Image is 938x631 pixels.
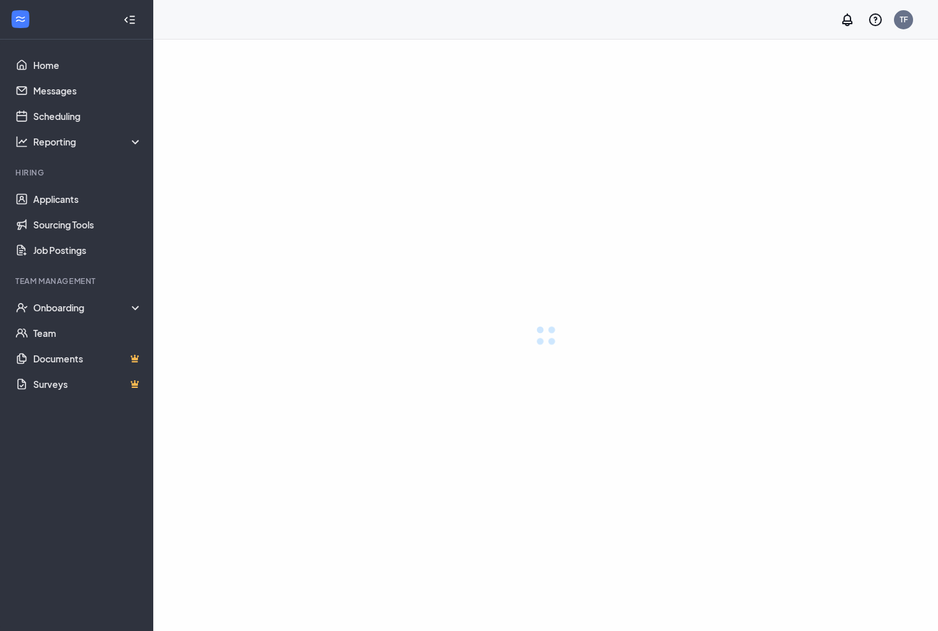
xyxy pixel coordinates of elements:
a: Sourcing Tools [33,212,142,237]
a: Messages [33,78,142,103]
svg: Analysis [15,135,28,148]
div: Reporting [33,135,143,148]
div: TF [900,14,908,25]
a: Team [33,320,142,346]
div: Onboarding [33,301,143,314]
div: Hiring [15,167,140,178]
svg: UserCheck [15,301,28,314]
svg: WorkstreamLogo [14,13,27,26]
a: DocumentsCrown [33,346,142,371]
svg: Collapse [123,13,136,26]
svg: Notifications [840,12,855,27]
a: Scheduling [33,103,142,129]
a: Applicants [33,186,142,212]
a: SurveysCrown [33,371,142,397]
a: Home [33,52,142,78]
div: Team Management [15,276,140,286]
svg: QuestionInfo [868,12,883,27]
a: Job Postings [33,237,142,263]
